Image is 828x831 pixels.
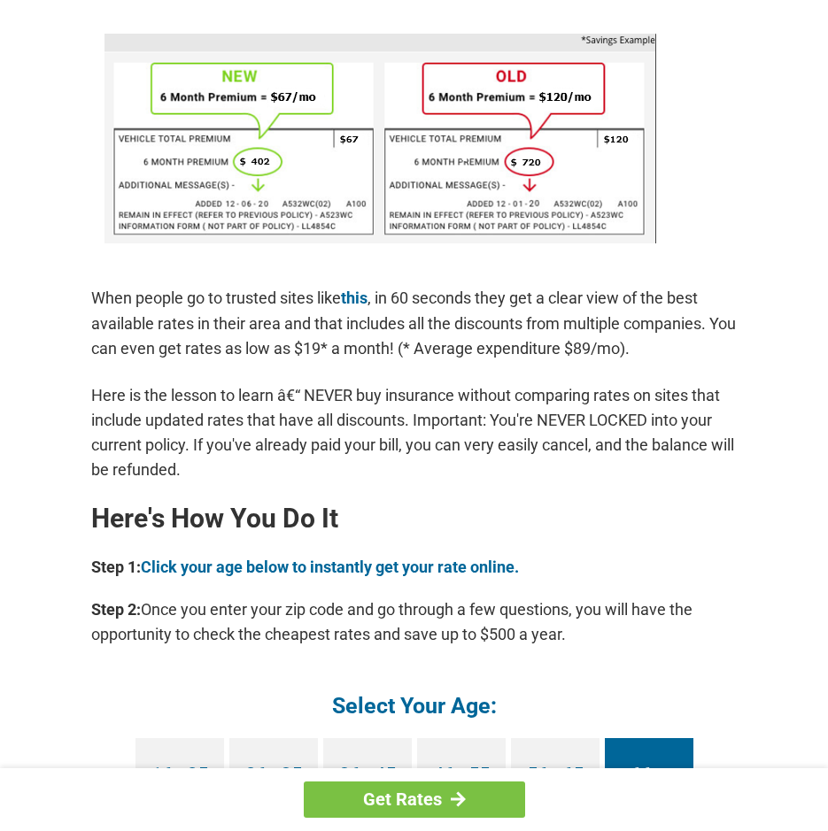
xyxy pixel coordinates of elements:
[91,597,738,647] p: Once you enter your zip code and go through a few questions, you will have the opportunity to che...
[104,34,656,243] img: savings
[141,558,519,576] a: Click your age below to instantly get your rate online.
[91,600,141,619] b: Step 2:
[304,781,525,818] a: Get Rates
[605,738,693,812] a: 66 +
[91,504,738,533] h2: Here's How You Do It
[511,738,600,812] a: 56 - 65
[341,289,368,307] a: this
[91,383,738,482] p: Here is the lesson to learn â€“ NEVER buy insurance without comparing rates on sites that include...
[91,558,141,576] b: Step 1:
[91,286,738,360] p: When people go to trusted sites like , in 60 seconds they get a clear view of the best available ...
[229,738,318,812] a: 26 - 35
[135,738,224,812] a: 16 - 25
[323,738,412,812] a: 36 - 45
[91,691,738,720] h4: Select Your Age:
[417,738,506,812] a: 46 - 55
